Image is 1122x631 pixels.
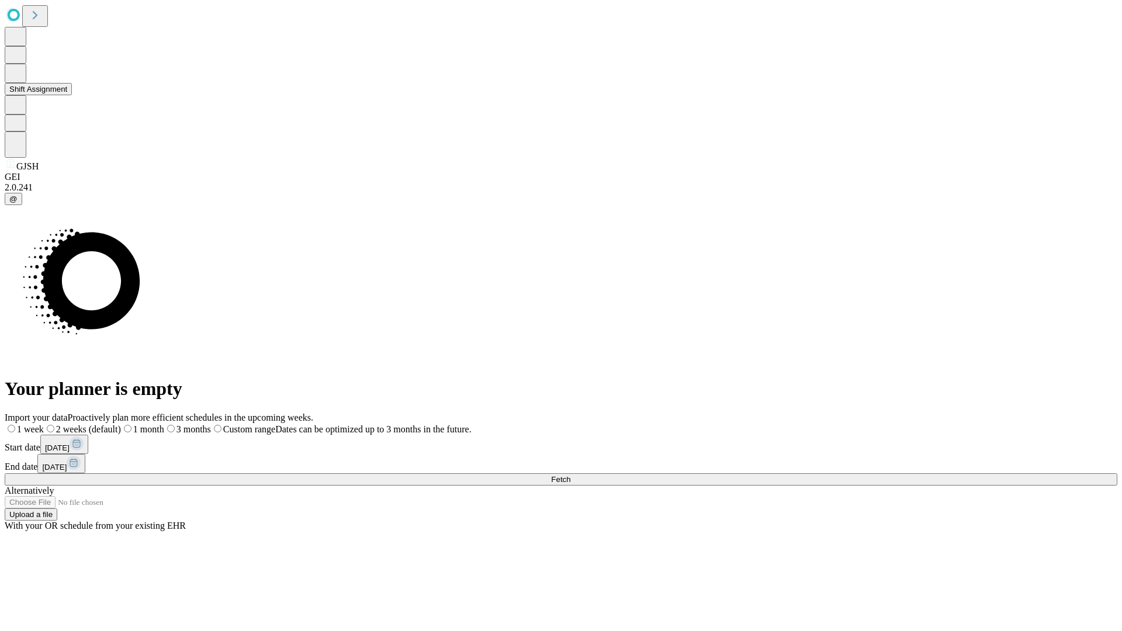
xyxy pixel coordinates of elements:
[551,475,570,484] span: Fetch
[275,424,471,434] span: Dates can be optimized up to 3 months in the future.
[16,161,39,171] span: GJSH
[37,454,85,473] button: [DATE]
[5,412,68,422] span: Import your data
[5,521,186,531] span: With your OR schedule from your existing EHR
[5,508,57,521] button: Upload a file
[5,435,1117,454] div: Start date
[214,425,221,432] input: Custom rangeDates can be optimized up to 3 months in the future.
[5,486,54,495] span: Alternatively
[223,424,275,434] span: Custom range
[17,424,44,434] span: 1 week
[5,378,1117,400] h1: Your planner is empty
[68,412,313,422] span: Proactively plan more efficient schedules in the upcoming weeks.
[47,425,54,432] input: 2 weeks (default)
[5,172,1117,182] div: GEI
[9,195,18,203] span: @
[5,193,22,205] button: @
[56,424,121,434] span: 2 weeks (default)
[5,454,1117,473] div: End date
[40,435,88,454] button: [DATE]
[8,425,15,432] input: 1 week
[5,83,72,95] button: Shift Assignment
[5,473,1117,486] button: Fetch
[5,182,1117,193] div: 2.0.241
[133,424,164,434] span: 1 month
[124,425,131,432] input: 1 month
[167,425,175,432] input: 3 months
[176,424,211,434] span: 3 months
[45,443,70,452] span: [DATE]
[42,463,67,471] span: [DATE]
